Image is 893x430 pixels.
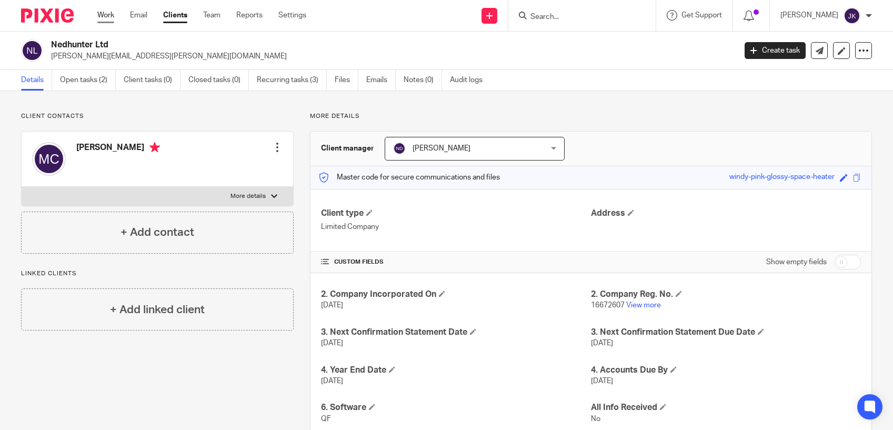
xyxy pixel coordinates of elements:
[188,70,249,91] a: Closed tasks (0)
[21,269,294,278] p: Linked clients
[257,70,327,91] a: Recurring tasks (3)
[203,10,220,21] a: Team
[591,327,861,338] h4: 3. Next Confirmation Statement Due Date
[278,10,306,21] a: Settings
[321,289,591,300] h4: 2. Company Incorporated On
[236,10,263,21] a: Reports
[681,12,722,19] span: Get Support
[844,7,860,24] img: svg%3E
[321,415,331,423] span: QF
[51,39,593,51] h2: Nedhunter Ltd
[413,145,470,152] span: [PERSON_NAME]
[321,377,343,385] span: [DATE]
[163,10,187,21] a: Clients
[110,302,205,318] h4: + Add linked client
[404,70,442,91] a: Notes (0)
[21,39,43,62] img: svg%3E
[130,10,147,21] a: Email
[321,402,591,413] h4: 6. Software
[310,112,872,121] p: More details
[321,339,343,347] span: [DATE]
[393,142,406,155] img: svg%3E
[124,70,180,91] a: Client tasks (0)
[149,142,160,153] i: Primary
[591,302,625,309] span: 16672607
[60,70,116,91] a: Open tasks (2)
[591,289,861,300] h4: 2. Company Reg. No.
[121,224,194,241] h4: + Add contact
[780,10,838,21] p: [PERSON_NAME]
[76,142,160,155] h4: [PERSON_NAME]
[97,10,114,21] a: Work
[591,208,861,219] h4: Address
[32,142,66,176] img: svg%3E
[230,192,266,201] p: More details
[321,327,591,338] h4: 3. Next Confirmation Statement Date
[626,302,661,309] a: View more
[21,70,52,91] a: Details
[321,208,591,219] h4: Client type
[450,70,490,91] a: Audit logs
[766,257,827,267] label: Show empty fields
[729,172,835,184] div: windy-pink-glossy-space-heater
[51,51,729,62] p: [PERSON_NAME][EMAIL_ADDRESS][PERSON_NAME][DOMAIN_NAME]
[529,13,624,22] input: Search
[321,258,591,266] h4: CUSTOM FIELDS
[591,377,613,385] span: [DATE]
[335,70,358,91] a: Files
[591,365,861,376] h4: 4. Accounts Due By
[321,143,374,154] h3: Client manager
[321,222,591,232] p: Limited Company
[321,365,591,376] h4: 4. Year End Date
[321,302,343,309] span: [DATE]
[745,42,806,59] a: Create task
[591,339,613,347] span: [DATE]
[591,402,861,413] h4: All Info Received
[21,112,294,121] p: Client contacts
[318,172,500,183] p: Master code for secure communications and files
[366,70,396,91] a: Emails
[591,415,600,423] span: No
[21,8,74,23] img: Pixie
